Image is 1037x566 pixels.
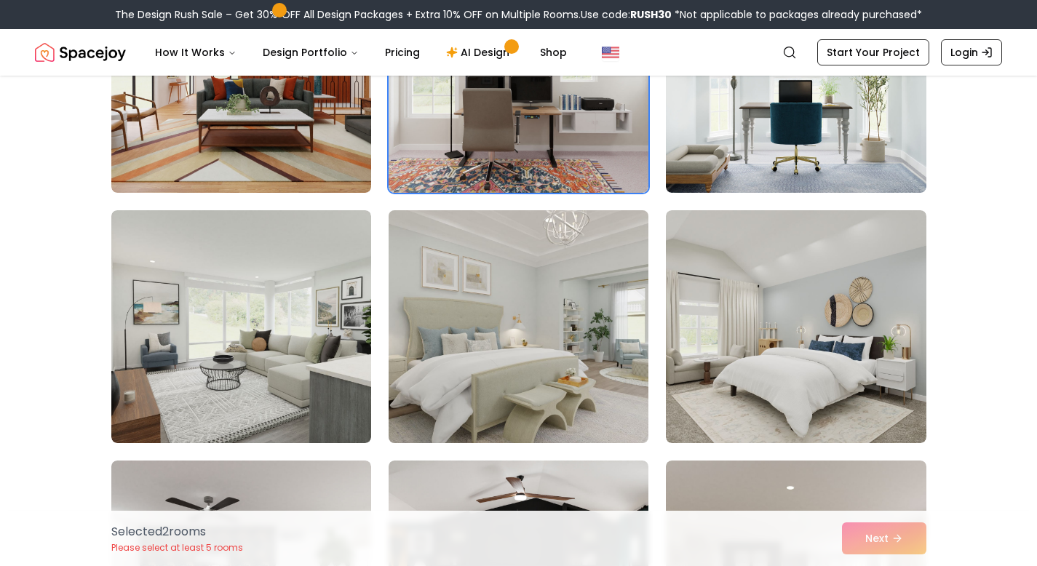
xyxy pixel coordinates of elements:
img: Room room-27 [666,210,926,443]
p: Selected 2 room s [111,523,243,541]
nav: Main [143,38,579,67]
div: The Design Rush Sale – Get 30% OFF All Design Packages + Extra 10% OFF on Multiple Rooms. [115,7,922,22]
img: United States [602,44,619,61]
a: Spacejoy [35,38,126,67]
a: Start Your Project [817,39,929,65]
button: Design Portfolio [251,38,370,67]
button: How It Works [143,38,248,67]
nav: Global [35,29,1002,76]
span: *Not applicable to packages already purchased* [672,7,922,22]
b: RUSH30 [630,7,672,22]
img: Room room-25 [111,210,371,443]
img: Spacejoy Logo [35,38,126,67]
a: Shop [528,38,579,67]
a: Login [941,39,1002,65]
a: Pricing [373,38,432,67]
img: Room room-26 [382,204,655,449]
span: Use code: [581,7,672,22]
a: AI Design [434,38,525,67]
p: Please select at least 5 rooms [111,542,243,554]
